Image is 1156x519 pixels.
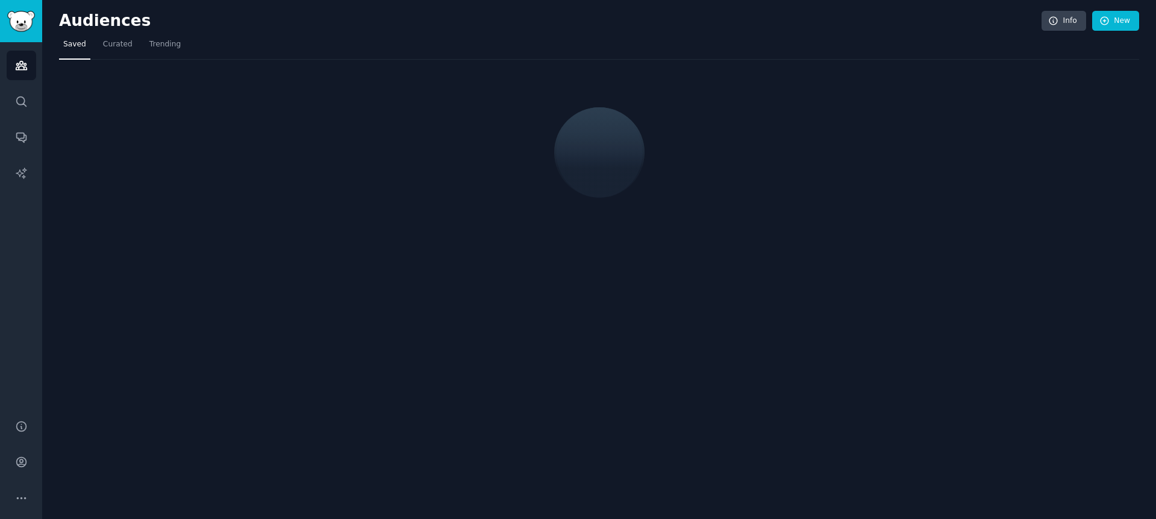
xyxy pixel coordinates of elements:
[145,35,185,60] a: Trending
[1042,11,1086,31] a: Info
[99,35,137,60] a: Curated
[149,39,181,50] span: Trending
[1092,11,1139,31] a: New
[7,11,35,32] img: GummySearch logo
[63,39,86,50] span: Saved
[59,11,1042,31] h2: Audiences
[103,39,133,50] span: Curated
[59,35,90,60] a: Saved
